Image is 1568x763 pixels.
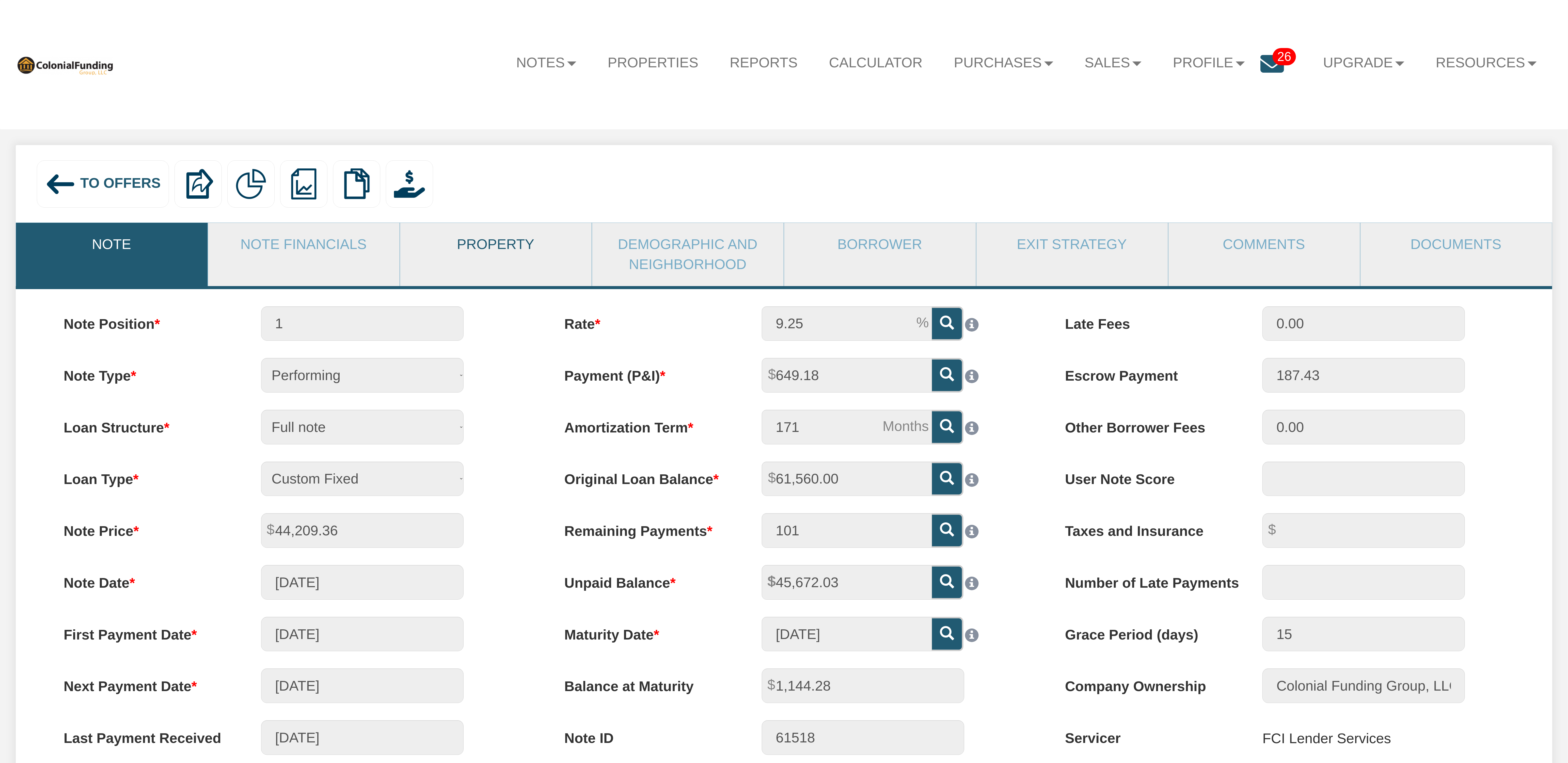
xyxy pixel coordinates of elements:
img: reports.png [288,168,319,199]
a: Exit Strategy [976,223,1167,266]
label: Loan Type [46,462,244,490]
label: First Payment Date [46,617,244,645]
input: MM/DD/YYYY [762,617,932,651]
label: Late Fees [1048,306,1245,334]
label: Other Borrower Fees [1048,410,1245,438]
label: Note Type [46,358,244,386]
a: Properties [592,44,714,81]
img: partial.png [235,168,266,199]
a: Resources [1420,44,1553,82]
label: Unpaid Balance [547,565,745,593]
a: Note Financials [208,223,399,266]
label: Note Date [46,565,244,593]
a: Borrower [784,223,975,266]
img: 569736 [16,55,114,75]
img: copy.png [341,168,372,199]
label: Taxes and Insurance [1048,513,1245,541]
label: Original Loan Balance [547,462,745,490]
span: 26 [1273,48,1296,65]
label: User Note Score [1048,462,1245,490]
a: Reports [714,44,813,81]
input: MM/DD/YYYY [261,617,464,651]
input: MM/DD/YYYY [261,720,464,755]
label: Note Price [46,513,244,541]
input: MM/DD/YYYY [261,565,464,600]
img: purchase_offer.png [394,168,425,199]
img: back_arrow_left_icon.svg [45,168,76,200]
a: Documents [1360,223,1551,266]
label: Next Payment Date [46,668,244,696]
label: Escrow Payment [1048,358,1245,386]
input: This field can contain only numeric characters [762,306,932,341]
a: Property [400,223,591,266]
a: 26 [1260,44,1307,91]
label: Amortization Term [547,410,745,438]
input: MM/DD/YYYY [261,668,464,703]
a: Calculator [813,44,938,81]
a: Sales [1069,44,1157,82]
label: Grace Period (days) [1048,617,1245,645]
label: Company Ownership [1048,668,1245,696]
label: Balance at Maturity [547,668,745,696]
label: Note ID [547,720,745,748]
a: Profile [1157,44,1260,82]
label: Servicer [1048,720,1245,748]
label: Remaining Payments [547,513,745,541]
img: export.svg [183,168,213,199]
a: Upgrade [1307,44,1420,82]
span: To Offers [80,175,161,191]
label: Loan Structure [46,410,244,438]
div: FCI Lender Services [1262,720,1391,756]
label: Number of Late Payments [1048,565,1245,593]
a: Note [16,223,207,266]
label: Last Payment Received [46,720,244,748]
label: Note Position [46,306,244,334]
label: Rate [547,306,745,334]
a: Notes [501,44,592,82]
label: Payment (P&I) [547,358,745,386]
a: Demographic and Neighborhood [592,223,783,286]
a: Purchases [938,44,1069,82]
a: Comments [1168,223,1359,266]
label: Maturity Date [547,617,745,645]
